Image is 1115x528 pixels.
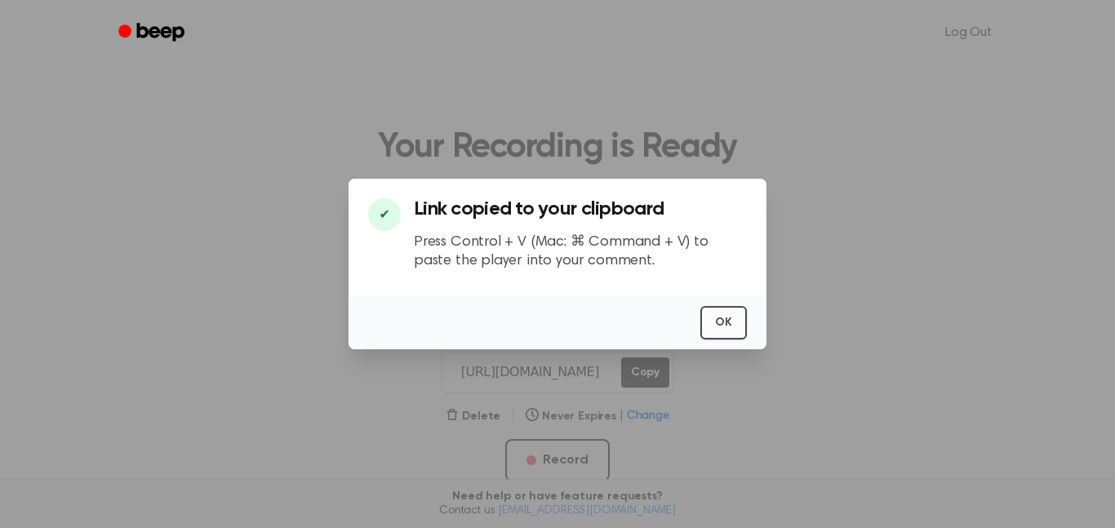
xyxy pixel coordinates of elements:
p: Press Control + V (Mac: ⌘ Command + V) to paste the player into your comment. [414,233,747,270]
div: ✔ [368,198,401,231]
a: Beep [107,17,199,49]
a: Log Out [929,13,1008,52]
h3: Link copied to your clipboard [414,198,747,220]
button: OK [700,306,747,339]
